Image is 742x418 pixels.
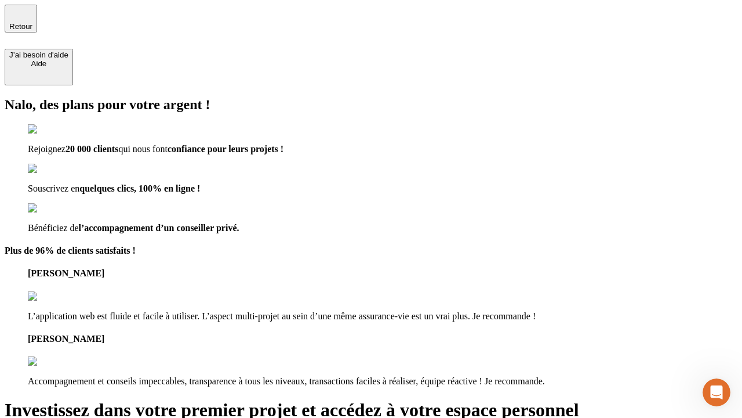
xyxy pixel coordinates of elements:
span: Souscrivez en [28,183,79,193]
h2: Nalo, des plans pour votre argent ! [5,97,737,113]
span: confiance pour leurs projets ! [168,144,283,154]
span: Retour [9,22,32,31]
img: reviews stars [28,291,85,302]
img: checkmark [28,124,78,135]
span: 20 000 clients [66,144,119,154]
h4: [PERSON_NAME] [28,268,737,279]
span: quelques clics, 100% en ligne ! [79,183,200,193]
span: Rejoignez [28,144,66,154]
h4: Plus de 96% de clients satisfaits ! [5,246,737,256]
img: reviews stars [28,356,85,367]
span: l’accompagnement d’un conseiller privé. [79,223,239,233]
iframe: Intercom live chat [703,379,730,406]
div: Aide [9,59,68,68]
h4: [PERSON_NAME] [28,334,737,344]
span: qui nous font [118,144,167,154]
img: checkmark [28,164,78,174]
p: Accompagnement et conseils impeccables, transparence à tous les niveaux, transactions faciles à r... [28,376,737,387]
div: J’ai besoin d'aide [9,51,68,59]
span: Bénéficiez de [28,223,79,233]
img: checkmark [28,203,78,214]
p: L’application web est fluide et facile à utiliser. L’aspect multi-projet au sein d’une même assur... [28,311,737,322]
button: Retour [5,5,37,33]
button: J’ai besoin d'aideAide [5,49,73,85]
